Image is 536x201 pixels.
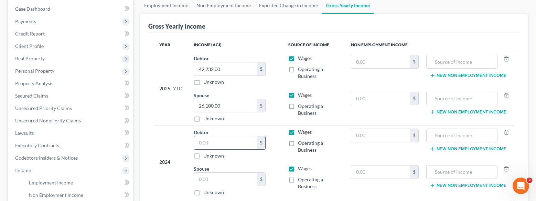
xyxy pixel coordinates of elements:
[430,129,494,142] input: Source of Income
[15,31,45,37] span: Credit Report
[15,93,48,99] span: Secured Claims
[298,66,323,79] span: Operating a Business
[154,38,188,52] th: Year
[15,130,34,136] span: Lawsuits
[351,55,410,68] input: 0.00
[15,105,72,111] span: Unsecured Priority Claims
[527,178,532,183] span: 2
[194,92,209,99] label: Spouse
[298,92,312,98] span: Wages
[15,142,59,148] span: Executory Contracts
[351,92,410,105] input: 0.00
[257,62,266,76] div: $
[29,192,83,198] span: Non Employment Income
[257,136,266,149] div: $
[10,90,133,102] a: Secured Claims
[203,152,224,159] label: Unknown
[298,165,312,171] span: Wages
[23,177,133,189] a: Employment Income
[298,103,323,116] span: Operating a Business
[10,3,133,15] a: Case Dashboard
[188,38,283,52] th: Income (AGI)
[194,129,209,136] label: Debtor
[203,79,224,86] label: Unknown
[194,136,257,149] input: 0.00
[203,189,224,196] label: Unknown
[430,55,494,68] input: Source of Income
[29,180,73,185] span: Employment Income
[159,55,183,122] div: 2025
[10,139,133,152] a: Executory Contracts
[430,165,494,179] input: Source of Income
[430,146,506,152] button: New Non Employment Income
[10,77,133,90] a: Property Analysis
[351,165,410,179] input: 0.00
[203,115,224,122] label: Unknown
[194,173,257,186] input: 0.00
[513,178,529,194] iframe: Intercom live chat
[194,55,209,62] label: Debtor
[430,183,506,188] button: New Non Employment Income
[10,102,133,114] a: Unsecured Priority Claims
[430,73,506,78] button: New Non Employment Income
[15,80,53,86] span: Property Analysis
[15,118,81,123] span: Unsecured Nonpriority Claims
[194,62,257,76] input: 0.00
[410,55,418,68] div: $
[298,129,312,135] span: Wages
[430,109,506,115] button: New Non Employment Income
[257,173,266,186] div: $
[194,165,209,172] label: Spouse
[410,129,418,142] div: $
[298,177,323,189] span: Operating a Business
[148,22,205,30] div: Gross Yearly Income
[10,114,133,127] a: Unsecured Nonpriority Claims
[298,140,323,153] span: Operating a Business
[15,6,50,12] span: Case Dashboard
[194,99,257,112] input: 0.00
[283,38,345,52] th: Source of Income
[15,18,36,24] span: Payments
[410,165,418,179] div: $
[173,85,183,92] span: YTD
[10,127,133,139] a: Lawsuits
[10,28,133,40] a: Credit Report
[159,129,183,196] div: 2024
[345,38,514,52] th: Non Employment Income
[15,155,78,161] span: Codebtors Insiders & Notices
[15,167,31,173] span: Income
[430,92,494,105] input: Source of Income
[298,55,312,61] span: Wages
[410,92,418,105] div: $
[15,56,45,61] span: Real Property
[15,68,54,74] span: Personal Property
[15,43,44,49] span: Client Profile
[351,129,410,142] input: 0.00
[257,99,266,112] div: $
